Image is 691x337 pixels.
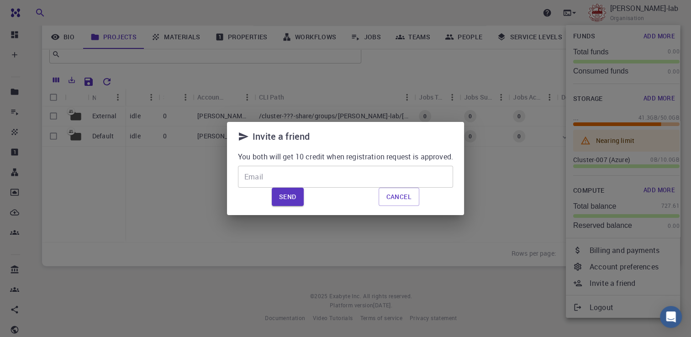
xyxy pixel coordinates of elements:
[238,151,453,162] p: You both will get 10 credit when registration request is approved.
[379,188,419,206] button: Close
[272,188,304,206] button: Send
[660,306,682,328] div: Open Intercom Messenger
[18,6,51,15] span: Support
[253,129,310,144] span: Invite a friend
